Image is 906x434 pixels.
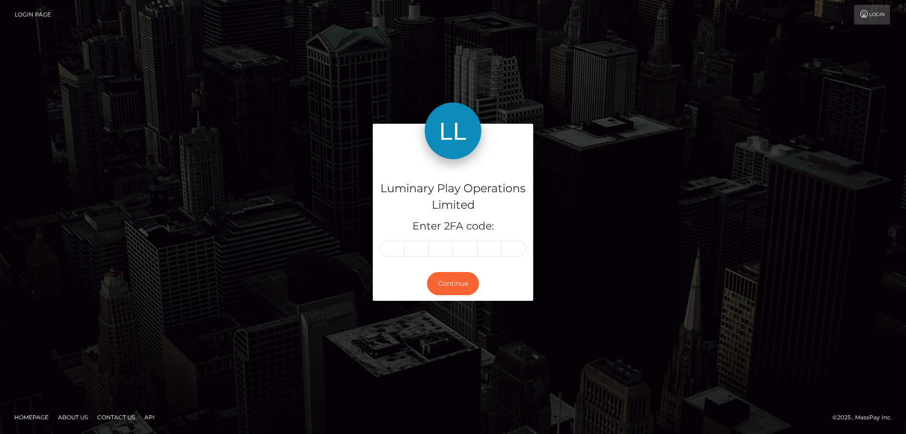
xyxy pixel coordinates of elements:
[854,5,890,25] a: Login
[15,5,51,25] a: Login Page
[10,410,52,425] a: Homepage
[141,410,159,425] a: API
[380,180,526,213] h4: Luminary Play Operations Limited
[54,410,92,425] a: About Us
[380,219,526,234] h5: Enter 2FA code:
[427,272,479,295] button: Continue
[93,410,139,425] a: Contact Us
[425,102,481,159] img: Luminary Play Operations Limited
[832,412,899,423] div: © 2025 , MassPay Inc.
